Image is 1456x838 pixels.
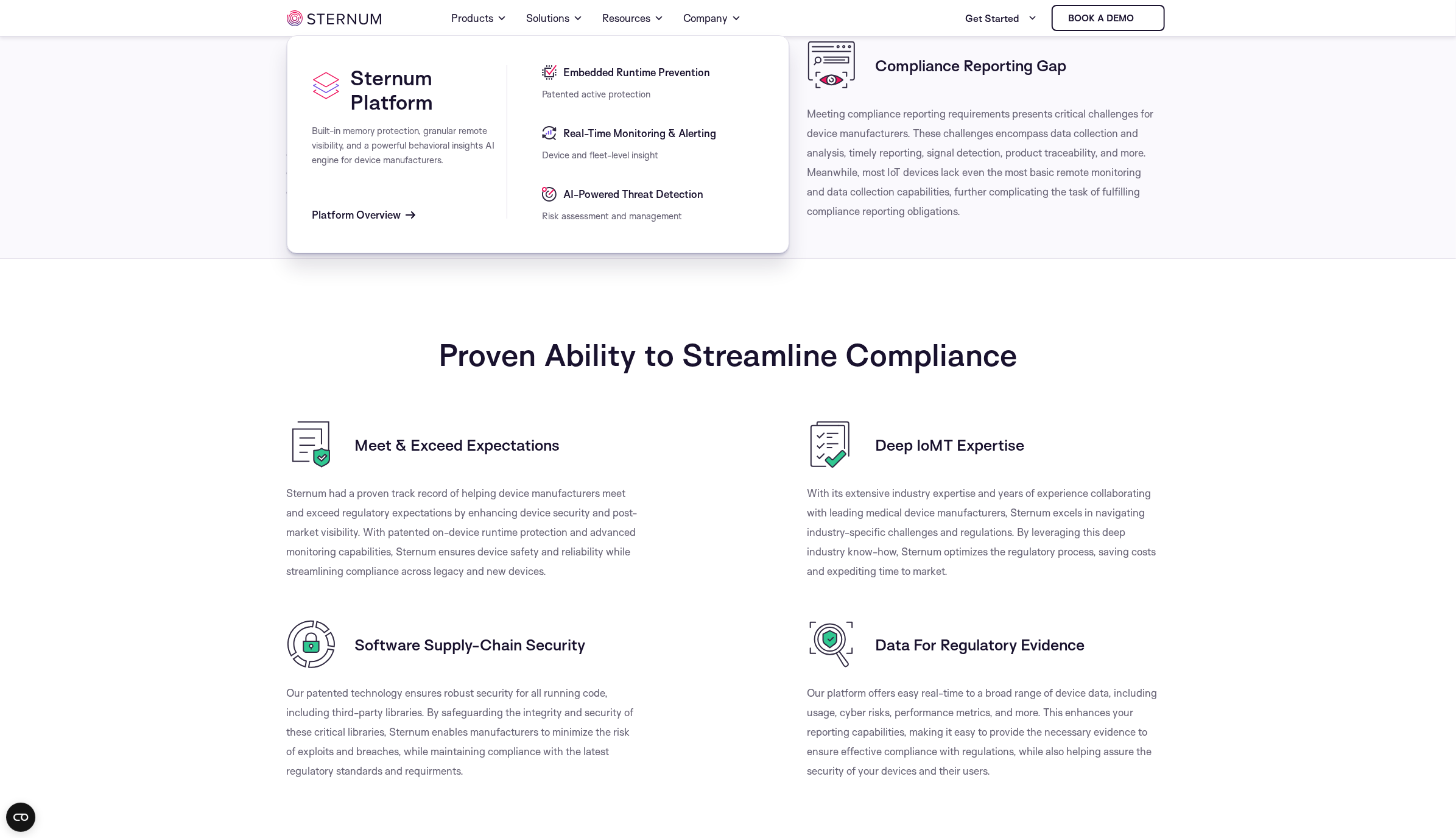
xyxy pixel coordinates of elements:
[451,1,507,35] a: Products
[875,435,1024,454] h3: Deep IoMT Expertise
[560,126,716,141] span: Real-Time Monitoring & Alerting
[542,65,764,80] a: Embedded Runtime Prevention
[560,65,710,80] span: Embedded Runtime Prevention
[542,187,764,202] a: AI-Powered Threat Detection
[683,1,742,35] a: Company
[1052,5,1165,31] a: Book a demo
[350,65,433,114] span: Sternum Platform
[287,683,640,781] p: Our patented technology ensures robust security for all running code, including third-party libra...
[312,208,401,222] span: Platform Overview
[287,337,1170,372] h2: Proven Ability to Streamline Compliance
[807,104,1160,221] p: Meeting compliance reporting requirements presents critical challenges for device manufacturers. ...
[6,803,35,832] button: Open CMP widget
[807,484,1160,581] p: With its extensive industry expertise and years of experience collaborating with leading medical ...
[875,55,1066,75] h3: Compliance Reporting Gap
[965,6,1037,30] a: Get Started
[287,484,640,581] p: Sternum had a proven track record of helping device manufacturers meet and exceed regulatory expe...
[287,420,336,469] img: Meet & Exceed Expectations
[807,420,856,469] img: Deep IoMT Expertise
[312,125,494,166] span: Built-in memory protection, granular remote visibility, and a powerful behavioral insights AI eng...
[287,10,381,26] img: sternum iot
[807,41,856,90] img: Compliance Reporting Gap
[807,683,1160,781] p: Our platform offers easy real-time to a broad range of device data, including usage, cyber risks,...
[560,187,703,202] span: AI-Powered Threat Detection
[355,635,586,654] h3: Software Supply-Chain Security
[542,126,764,141] a: Real-Time Monitoring & Alerting
[602,1,664,35] a: Resources
[312,208,415,222] a: Platform Overview
[355,435,560,454] h3: Meet & Exceed Expectations
[875,635,1085,654] h3: Data For Regulatory Evidence
[526,1,583,35] a: Solutions
[1139,13,1148,23] img: sternum iot
[542,88,650,100] span: Patented active protection
[807,620,856,669] img: Data For Regulatory Evidence
[542,210,682,222] span: Risk assessment and management
[542,149,658,161] span: Device and fleet-level insight
[287,620,336,669] img: Software Supply-Chain Security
